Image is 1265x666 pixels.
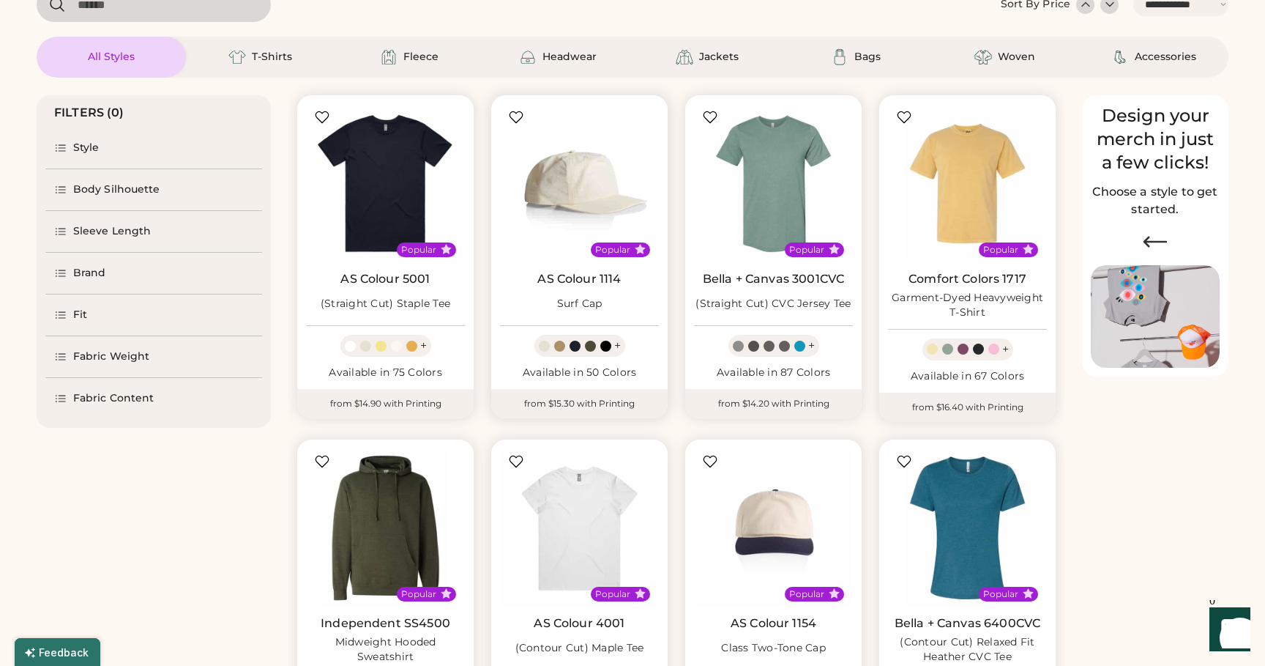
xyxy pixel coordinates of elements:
[789,588,824,600] div: Popular
[73,391,154,406] div: Fabric Content
[983,588,1018,600] div: Popular
[888,635,1047,665] div: (Contour Cut) Relaxed Fit Heather CVC Tee
[441,244,452,255] button: Popular Style
[1195,600,1258,663] iframe: Front Chat
[401,244,436,256] div: Popular
[829,588,840,599] button: Popular Style
[500,366,659,380] div: Available in 50 Colors
[73,224,151,239] div: Sleeve Length
[542,50,597,64] div: Headwear
[88,50,135,64] div: All Styles
[831,48,848,66] img: Bags Icon
[1135,50,1196,64] div: Accessories
[537,272,621,286] a: AS Colour 1114
[306,104,465,263] img: AS Colour 5001 (Straight Cut) Staple Tee
[252,50,292,64] div: T-Shirts
[1091,104,1220,174] div: Design your merch in just a few clicks!
[829,244,840,255] button: Popular Style
[1023,588,1034,599] button: Popular Style
[808,338,815,354] div: +
[557,297,602,311] div: Surf Cap
[534,616,624,631] a: AS Colour 4001
[595,588,630,600] div: Popular
[595,244,630,256] div: Popular
[789,244,824,256] div: Popular
[998,50,1035,64] div: Woven
[73,141,100,155] div: Style
[888,448,1047,607] img: BELLA + CANVAS 6400CVC (Contour Cut) Relaxed Fit Heather CVC Tee
[515,641,644,656] div: (Contour Cut) Maple Tee
[73,266,106,281] div: Brand
[854,50,881,64] div: Bags
[73,182,160,197] div: Body Silhouette
[401,588,436,600] div: Popular
[519,48,537,66] img: Headwear Icon
[983,244,1018,256] div: Popular
[694,104,853,263] img: BELLA + CANVAS 3001CVC (Straight Cut) CVC Jersey Tee
[888,291,1047,320] div: Garment-Dyed Heavyweight T-Shirt
[500,448,659,607] img: AS Colour 4001 (Contour Cut) Maple Tee
[1091,265,1220,369] img: Image of Lisa Congdon Eye Print on T-Shirt and Hat
[297,389,474,418] div: from $14.90 with Printing
[403,50,439,64] div: Fleece
[321,616,450,631] a: Independent SS4500
[380,48,398,66] img: Fleece Icon
[491,389,668,418] div: from $15.30 with Printing
[694,448,853,607] img: AS Colour 1154 Class Two-Tone Cap
[54,104,124,122] div: FILTERS (0)
[306,366,465,380] div: Available in 75 Colors
[635,588,646,599] button: Popular Style
[500,104,659,263] img: AS Colour 1114 Surf Cap
[703,272,844,286] a: Bella + Canvas 3001CVC
[441,588,452,599] button: Popular Style
[895,616,1040,631] a: Bella + Canvas 6400CVC
[695,297,851,311] div: (Straight Cut) CVC Jersey Tee
[321,297,450,311] div: (Straight Cut) Staple Tee
[1023,244,1034,255] button: Popular Style
[888,104,1047,263] img: Comfort Colors 1717 Garment-Dyed Heavyweight T-Shirt
[306,635,465,665] div: Midweight Hooded Sweatshirt
[888,369,1047,384] div: Available in 67 Colors
[73,308,87,322] div: Fit
[306,448,465,607] img: Independent Trading Co. SS4500 Midweight Hooded Sweatshirt
[340,272,430,286] a: AS Colour 5001
[694,366,853,380] div: Available in 87 Colors
[685,389,862,418] div: from $14.20 with Printing
[635,244,646,255] button: Popular Style
[974,48,992,66] img: Woven Icon
[1002,341,1009,358] div: +
[420,338,427,354] div: +
[614,338,621,354] div: +
[228,48,246,66] img: T-Shirts Icon
[879,393,1056,422] div: from $16.40 with Printing
[721,641,826,656] div: Class Two-Tone Cap
[1111,48,1129,66] img: Accessories Icon
[73,349,149,364] div: Fabric Weight
[676,48,693,66] img: Jackets Icon
[731,616,816,631] a: AS Colour 1154
[699,50,739,64] div: Jackets
[908,272,1026,286] a: Comfort Colors 1717
[1091,183,1220,218] h2: Choose a style to get started.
